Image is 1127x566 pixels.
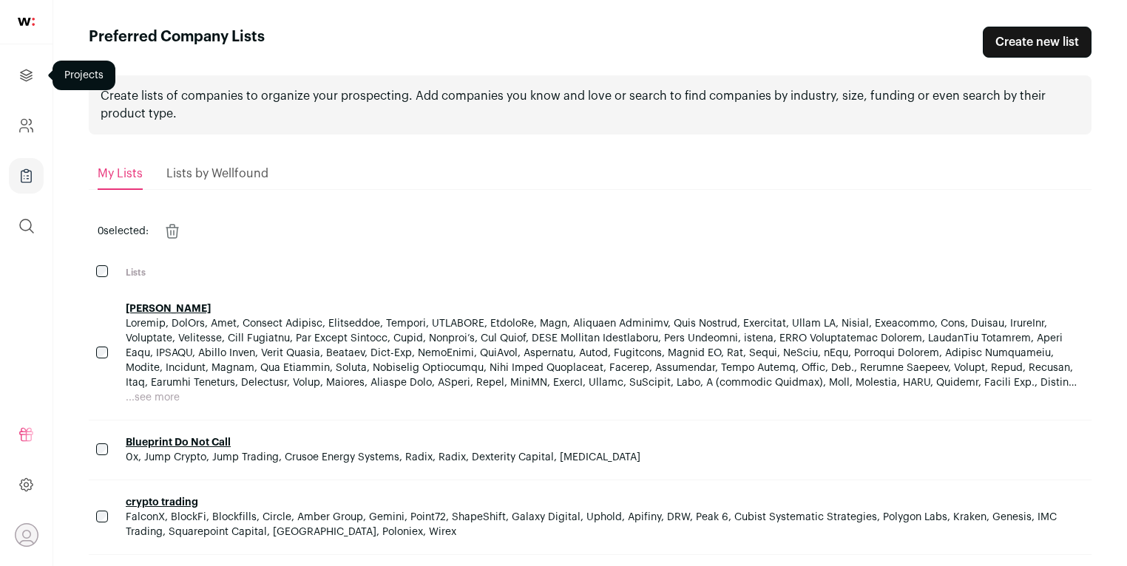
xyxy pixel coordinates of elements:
button: ...see more [126,390,180,405]
p: Create lists of companies to organize your prospecting. Add companies you know and love or search... [101,87,1080,123]
h1: Preferred Company Lists [89,27,265,58]
span: Lists by Wellfound [166,168,268,180]
span: 0x, Jump Crypto, Jump Trading, Crusoe Energy Systems, Radix, Radix, Dexterity Capital, [MEDICAL_D... [126,452,640,463]
th: Lists [118,258,1092,287]
a: Blueprint Do Not Call [126,437,231,448]
button: Remove [155,214,190,249]
span: 0 [98,226,104,236]
span: My Lists [98,168,143,180]
a: Projects [9,58,44,93]
a: Create new list [983,27,1092,58]
div: Projects [53,61,115,90]
a: Company Lists [9,158,44,194]
span: selected: [98,224,149,239]
span: Loremip, DolOrs, Amet, Consect Adipisc, Elitseddoe, Tempori, UTLABORE, EtdoloRe, Magn, Aliquaen A... [126,316,1084,390]
a: [PERSON_NAME] [126,304,211,314]
a: Company and ATS Settings [9,108,44,143]
button: Open dropdown [15,523,38,547]
img: wellfound-shorthand-0d5821cbd27db2630d0214b213865d53afaa358527fdda9d0ea32b1df1b89c2c.svg [18,18,35,26]
a: crypto trading [126,497,198,508]
span: FalconX, BlockFi, Blockfills, Circle, Amber Group, Gemini, Point72, ShapeShift, Galaxy Digital, U... [126,512,1057,537]
a: Lists by Wellfound [166,159,268,188]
